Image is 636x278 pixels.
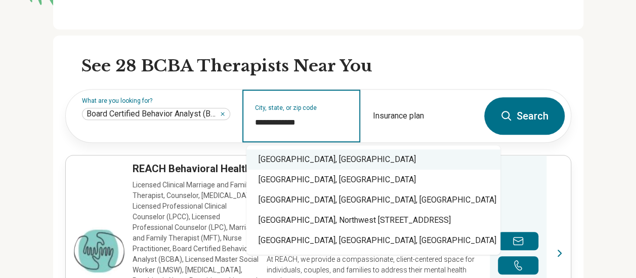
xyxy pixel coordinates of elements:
div: Suggestions [246,145,500,255]
h2: See 28 BCBA Therapists Near You [81,56,571,77]
button: Send a message [498,232,538,250]
span: Board Certified Behavior Analyst (BCBA) [87,109,218,119]
div: [GEOGRAPHIC_DATA], [GEOGRAPHIC_DATA], [GEOGRAPHIC_DATA] [246,190,500,210]
button: Board Certified Behavior Analyst (BCBA) [220,111,226,117]
label: What are you looking for? [82,98,230,104]
button: Make a phone call [498,256,538,274]
div: [GEOGRAPHIC_DATA], [GEOGRAPHIC_DATA], [GEOGRAPHIC_DATA] [246,230,500,251]
div: Board Certified Behavior Analyst (BCBA) [82,108,230,120]
div: [GEOGRAPHIC_DATA], [GEOGRAPHIC_DATA] [246,149,500,170]
div: [GEOGRAPHIC_DATA], [GEOGRAPHIC_DATA] [246,170,500,190]
div: [GEOGRAPHIC_DATA], Northwest [STREET_ADDRESS] [246,210,500,230]
button: Search [484,97,565,135]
